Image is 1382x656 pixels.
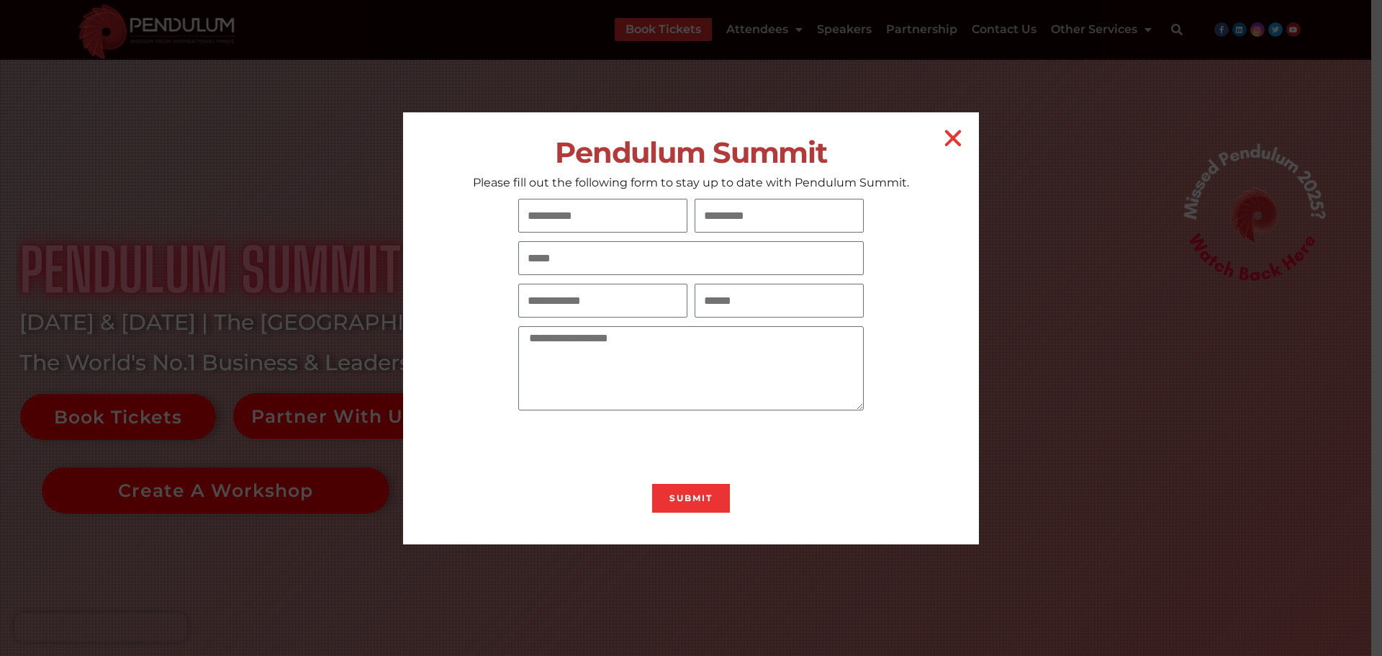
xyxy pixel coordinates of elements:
button: Submit [652,484,730,513]
p: Please fill out the following form to stay up to date with Pendulum Summit. [403,175,979,190]
h2: Pendulum Summit [403,136,979,169]
iframe: reCAPTCHA [518,419,737,475]
a: Close [941,127,965,150]
span: Submit [669,494,713,503]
